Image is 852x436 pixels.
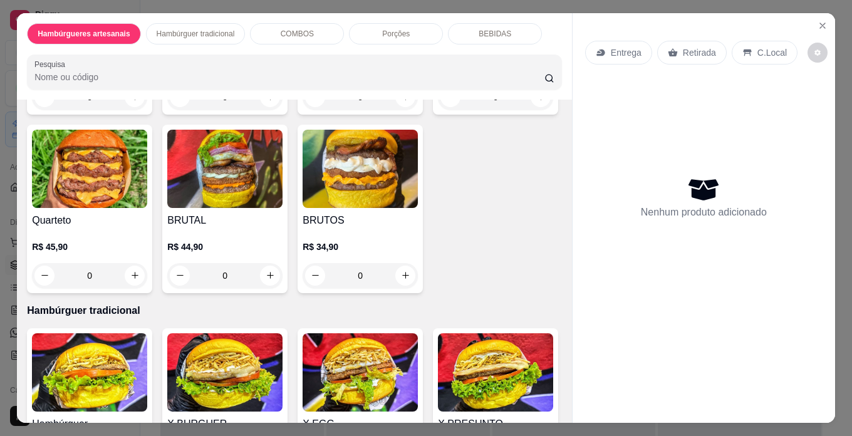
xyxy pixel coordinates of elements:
[32,417,147,432] h4: Hambúrguer
[808,43,828,63] button: decrease-product-quantity
[281,29,314,39] p: COMBOS
[382,29,410,39] p: Porções
[157,29,235,39] p: Hambúrguer tradicional
[167,213,283,228] h4: BRUTAL
[303,213,418,228] h4: BRUTOS
[167,130,283,208] img: product-image
[38,29,130,39] p: Hambúrgueres artesanais
[32,333,147,412] img: product-image
[303,417,418,432] h4: X EGG
[167,417,283,432] h4: X BURGUER
[167,241,283,253] p: R$ 44,90
[813,16,833,36] button: Close
[303,333,418,412] img: product-image
[32,241,147,253] p: R$ 45,90
[167,333,283,412] img: product-image
[683,46,716,59] p: Retirada
[438,333,553,412] img: product-image
[757,46,787,59] p: C.Local
[32,213,147,228] h4: Quarteto
[438,417,553,432] h4: X PRESUNTO
[27,303,562,318] p: Hambúrguer tradicional
[479,29,511,39] p: BEBIDAS
[32,130,147,208] img: product-image
[303,241,418,253] p: R$ 34,90
[641,205,767,220] p: Nenhum produto adicionado
[34,71,544,83] input: Pesquisa
[34,59,70,70] label: Pesquisa
[611,46,642,59] p: Entrega
[303,130,418,208] img: product-image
